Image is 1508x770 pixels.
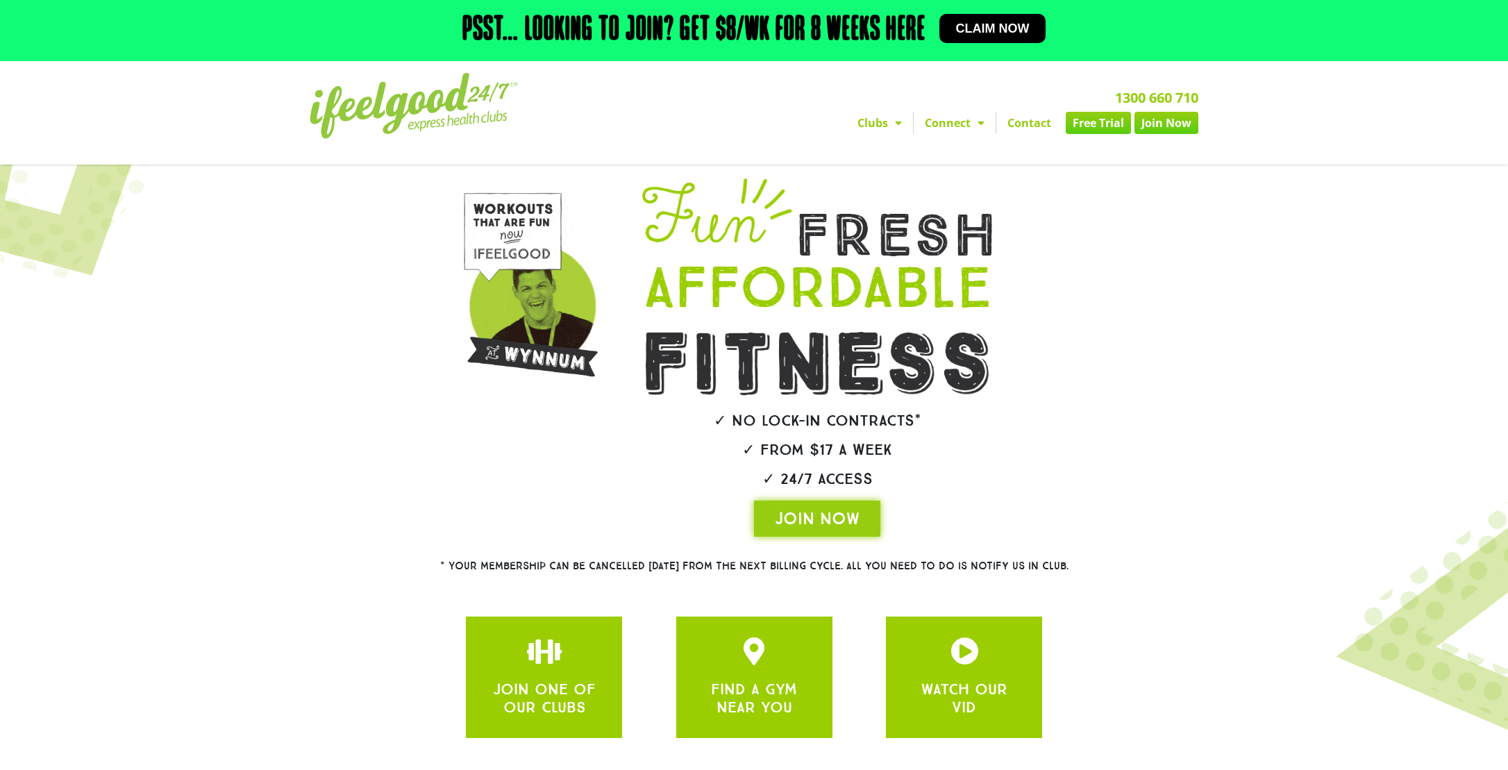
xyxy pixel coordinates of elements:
[950,637,978,665] a: JOIN ONE OF OUR CLUBS
[1066,112,1131,134] a: Free Trial
[603,413,1032,428] h2: ✓ No lock-in contracts*
[462,14,925,47] h2: Psst… Looking to join? Get $8/wk for 8 weeks here
[921,680,1007,717] a: WATCH OUR VID
[603,442,1032,458] h2: ✓ From $17 a week
[956,22,1030,35] span: Claim now
[775,508,860,530] span: JOIN NOW
[1115,88,1198,107] a: 1300 660 710
[389,561,1119,571] h2: * Your membership can be cancelled [DATE] from the next billing cycle. All you need to do is noti...
[740,637,768,665] a: JOIN ONE OF OUR CLUBS
[939,14,1046,43] a: Claim now
[603,471,1032,487] h2: ✓ 24/7 Access
[711,680,797,717] a: FIND A GYM NEAR YOU
[626,112,1198,134] nav: Menu
[1134,112,1198,134] a: Join Now
[914,112,996,134] a: Connect
[846,112,913,134] a: Clubs
[754,501,880,537] a: JOIN NOW
[530,637,558,665] a: JOIN ONE OF OUR CLUBS
[493,680,596,717] a: JOIN ONE OF OUR CLUBS
[996,112,1062,134] a: Contact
